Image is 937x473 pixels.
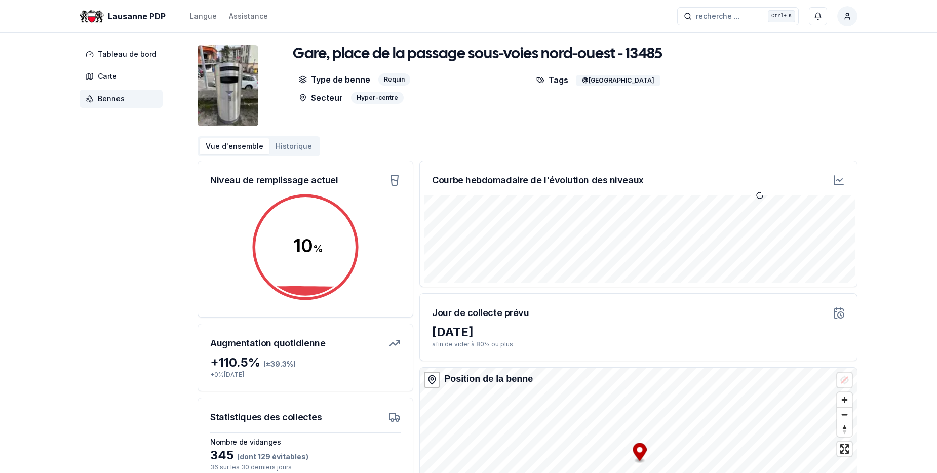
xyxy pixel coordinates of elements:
[432,306,529,320] h3: Jour de collecte prévu
[696,11,740,21] span: recherche ...
[210,371,401,379] p: + 0 % [DATE]
[837,392,852,407] button: Zoom in
[210,447,401,463] div: 345
[837,408,852,422] span: Zoom out
[299,73,370,86] p: Type de benne
[378,73,410,86] div: Requin
[210,410,322,424] h3: Statistiques des collectes
[837,422,852,437] button: Reset bearing to north
[80,67,167,86] a: Carte
[190,11,217,21] div: Langue
[837,407,852,422] button: Zoom out
[80,45,167,63] a: Tableau de bord
[210,463,401,471] p: 36 sur les 30 derniers jours
[432,324,845,340] div: [DATE]
[98,49,157,59] span: Tableau de bord
[80,10,170,22] a: Lausanne PDP
[269,138,318,154] button: Historique
[210,173,338,187] h3: Niveau de remplissage actuel
[576,75,660,86] div: @[GEOGRAPHIC_DATA]
[108,10,166,22] span: Lausanne PDP
[98,94,125,104] span: Bennes
[351,92,404,104] div: Hyper-centre
[432,340,845,348] p: afin de vider à 80% ou plus
[837,442,852,456] button: Enter fullscreen
[432,173,643,187] h3: Courbe hebdomadaire de l'évolution des niveaux
[80,4,104,28] img: Lausanne PDP Logo
[98,71,117,82] span: Carte
[210,354,401,371] div: + 110.5 %
[263,360,296,368] span: (± 39.3 %)
[633,443,647,464] div: Map marker
[210,437,401,447] h3: Nombre de vidanges
[210,336,325,350] h3: Augmentation quotidienne
[536,73,568,86] p: Tags
[837,373,852,387] button: Location not available
[444,372,533,386] div: Position de la benne
[234,452,308,461] span: (dont 129 évitables)
[200,138,269,154] button: Vue d'ensemble
[299,92,343,104] p: Secteur
[293,45,662,63] h1: Gare, place de la passage sous-voies nord-ouest - 13485
[198,45,258,126] img: bin Image
[80,90,167,108] a: Bennes
[190,10,217,22] button: Langue
[677,7,799,25] button: recherche ...Ctrl+K
[229,10,268,22] a: Assistance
